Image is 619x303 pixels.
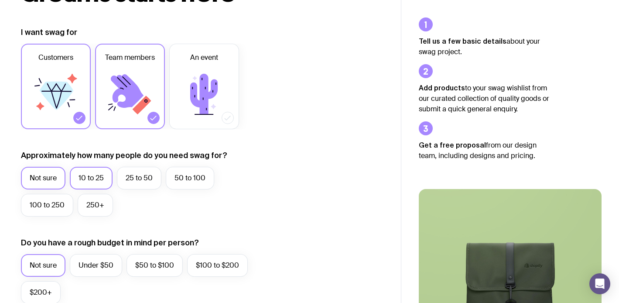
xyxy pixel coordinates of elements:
label: Do you have a rough budget in mind per person? [21,238,199,248]
label: 10 to 25 [70,167,113,189]
label: Under $50 [70,254,122,277]
label: $50 to $100 [127,254,183,277]
label: Not sure [21,254,65,277]
label: 25 to 50 [117,167,161,189]
p: about your swag project. [419,36,550,57]
label: I want swag for [21,27,77,38]
label: 250+ [78,194,113,217]
label: Approximately how many people do you need swag for? [21,150,227,161]
span: Customers [38,52,73,63]
div: Open Intercom Messenger [589,273,610,294]
strong: Tell us a few basic details [419,37,506,45]
span: An event [190,52,218,63]
p: to your swag wishlist from our curated collection of quality goods or submit a quick general enqu... [419,83,550,114]
label: 100 to 250 [21,194,73,217]
p: from our design team, including designs and pricing. [419,140,550,161]
label: $100 to $200 [187,254,248,277]
span: Team members [105,52,155,63]
strong: Add products [419,84,465,92]
label: Not sure [21,167,65,189]
strong: Get a free proposal [419,141,486,149]
label: 50 to 100 [166,167,214,189]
